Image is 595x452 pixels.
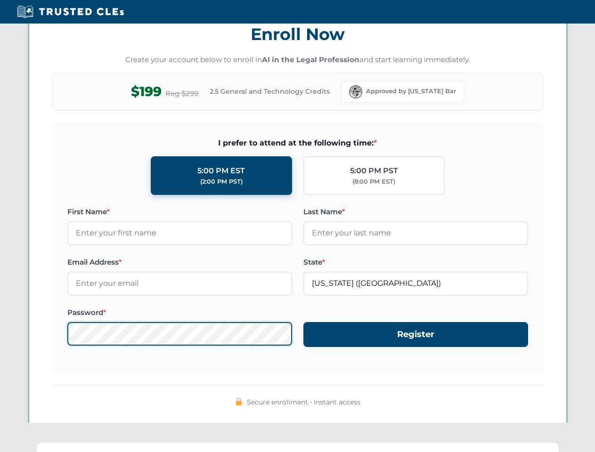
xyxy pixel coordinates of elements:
[165,88,198,99] span: Reg $299
[247,397,360,407] span: Secure enrollment • Instant access
[303,322,528,347] button: Register
[366,87,456,96] span: Approved by [US_STATE] Bar
[235,398,243,405] img: 🔒
[210,86,330,97] span: 2.5 General and Technology Credits
[200,177,243,186] div: (2:00 PM PST)
[52,19,543,49] h3: Enroll Now
[67,272,292,295] input: Enter your email
[52,55,543,65] p: Create your account below to enroll in and start learning immediately.
[350,165,398,177] div: 5:00 PM PST
[303,257,528,268] label: State
[67,257,292,268] label: Email Address
[67,206,292,218] label: First Name
[67,137,528,149] span: I prefer to attend at the following time:
[303,206,528,218] label: Last Name
[262,55,359,64] strong: AI in the Legal Profession
[303,272,528,295] input: Florida (FL)
[131,81,162,102] span: $199
[197,165,245,177] div: 5:00 PM EST
[303,221,528,245] input: Enter your last name
[67,221,292,245] input: Enter your first name
[67,307,292,318] label: Password
[14,5,127,19] img: Trusted CLEs
[349,85,362,98] img: Florida Bar
[352,177,395,186] div: (8:00 PM EST)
